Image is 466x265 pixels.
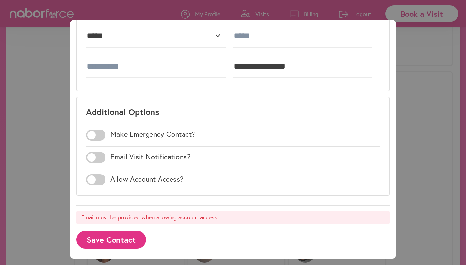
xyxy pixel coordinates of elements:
[110,153,191,161] label: Email Visit Notifications?
[76,231,146,249] button: Save Contact
[110,175,184,183] label: Allow Account Access?
[86,106,159,117] p: Additional Options
[76,211,390,224] p: Email must be provided when allowing account access.
[110,130,195,138] label: Make Emergency Contact?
